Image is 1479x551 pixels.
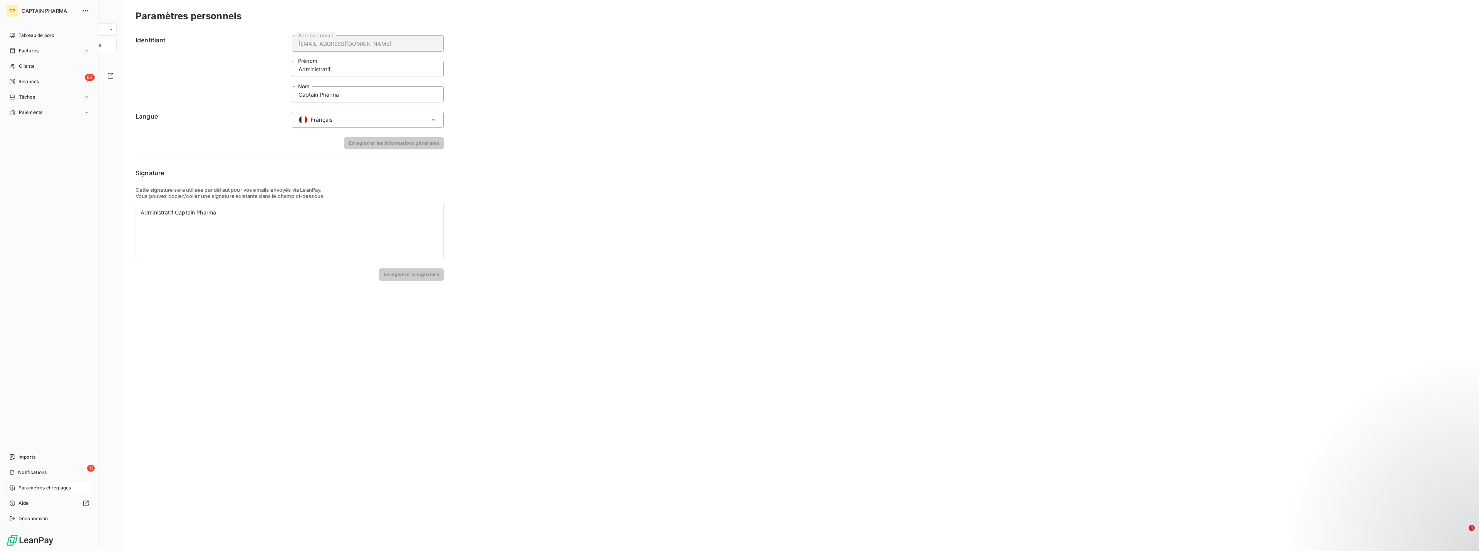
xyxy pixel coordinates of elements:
span: Notifications [18,469,47,476]
iframe: Intercom live chat [1453,525,1471,543]
p: Cette signature sera utilisée par défaut pour vos emails envoyés via LeanPay. [136,187,444,193]
span: Paramètres et réglages [18,484,71,491]
span: 1 [1469,525,1475,531]
div: Administratif Captain Pharma [141,209,439,216]
span: CAPTAIN PHARMA [22,8,77,14]
span: 64 [85,74,95,81]
input: placeholder [292,61,444,77]
input: placeholder [292,86,444,102]
button: Enregistrer la signature [379,268,444,281]
span: Paiements [19,109,42,116]
span: Déconnexion [18,515,48,522]
span: Factures [19,47,39,54]
input: placeholder [292,35,444,52]
h3: Paramètres personnels [136,9,241,23]
button: Enregistrer les informations générales [344,137,444,149]
div: CP [6,5,18,17]
span: Imports [18,454,35,461]
h6: Langue [136,112,287,128]
iframe: Intercom notifications message [1325,476,1479,530]
h6: Identifiant [136,35,287,102]
h6: Signature [136,168,444,178]
span: Relances [18,78,39,85]
p: Vous pouvez copier/coller une signature existante dans le champ ci-dessous. [136,193,444,199]
span: 11 [87,465,95,472]
span: Français [311,116,332,124]
img: Logo LeanPay [6,534,54,546]
span: Clients [19,63,34,70]
span: Tâches [19,94,35,100]
span: Tableau de bord [18,32,54,39]
a: Aide [6,497,92,509]
span: Aide [18,500,29,507]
